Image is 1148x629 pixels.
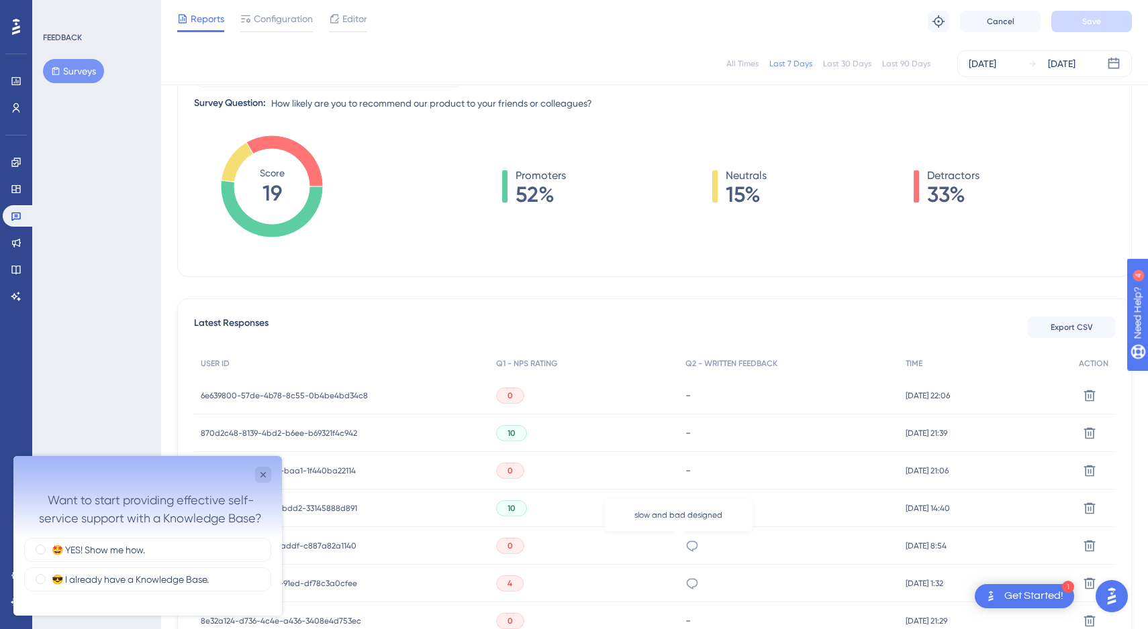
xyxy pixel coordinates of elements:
[927,184,979,205] span: 33%
[194,315,269,339] span: Latest Responses
[1092,576,1132,616] iframe: UserGuiding AI Assistant Launcher
[201,390,368,401] span: 6e639800-57de-4b78-8c55-0b4be4bd34c8
[260,168,285,178] tspan: Score
[508,390,513,401] span: 0
[508,465,513,476] span: 0
[194,95,266,111] div: Survey Question:
[43,32,82,43] div: FEEDBACK
[191,11,224,27] span: Reports
[882,58,930,69] div: Last 90 Days
[906,503,950,514] span: [DATE] 14:40
[906,616,947,626] span: [DATE] 21:29
[254,11,313,27] span: Configuration
[508,503,516,514] span: 10
[271,95,592,111] span: How likely are you to recommend our product to your friends or colleagues?
[1051,11,1132,32] button: Save
[685,426,892,439] div: -
[201,428,357,439] span: 870d2c48-8139-4bd2-b6ee-b69321f4c942
[1062,581,1074,593] div: 1
[43,59,104,83] button: Surveys
[201,358,230,369] span: USER ID
[685,502,892,514] div: -
[685,389,892,402] div: -
[983,588,999,604] img: launcher-image-alternative-text
[987,16,1014,27] span: Cancel
[823,58,871,69] div: Last 30 Days
[927,168,979,184] span: Detractors
[1079,358,1108,369] span: ACTION
[1051,322,1093,333] span: Export CSV
[1004,589,1063,604] div: Get Started!
[13,456,282,616] iframe: UserGuiding Survey
[516,168,566,184] span: Promoters
[32,3,84,19] span: Need Help?
[508,428,516,439] span: 10
[262,180,282,206] tspan: 19
[726,168,767,184] span: Neutrals
[508,540,513,551] span: 0
[93,7,97,17] div: 4
[975,584,1074,608] div: Open Get Started! checklist, remaining modules: 1
[969,56,996,72] div: [DATE]
[769,58,812,69] div: Last 7 Days
[516,184,566,205] span: 52%
[508,578,512,589] span: 4
[1082,16,1101,27] span: Save
[726,58,759,69] div: All Times
[201,616,361,626] span: 8e32a124-d736-4c4e-a436-3408e4d753ec
[906,428,947,439] span: [DATE] 21:39
[685,464,892,477] div: -
[1028,317,1115,338] button: Export CSV
[726,184,767,205] span: 15%
[906,390,950,401] span: [DATE] 22:06
[508,616,513,626] span: 0
[496,358,557,369] span: Q1 - NPS RATING
[906,540,947,551] span: [DATE] 8:54
[685,614,892,627] div: -
[634,510,722,520] span: slow and bad designed
[906,358,922,369] span: TIME
[960,11,1041,32] button: Cancel
[342,11,367,27] span: Editor
[1048,56,1075,72] div: [DATE]
[906,465,949,476] span: [DATE] 21:06
[685,358,777,369] span: Q2 - WRITTEN FEEDBACK
[906,578,943,589] span: [DATE] 1:32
